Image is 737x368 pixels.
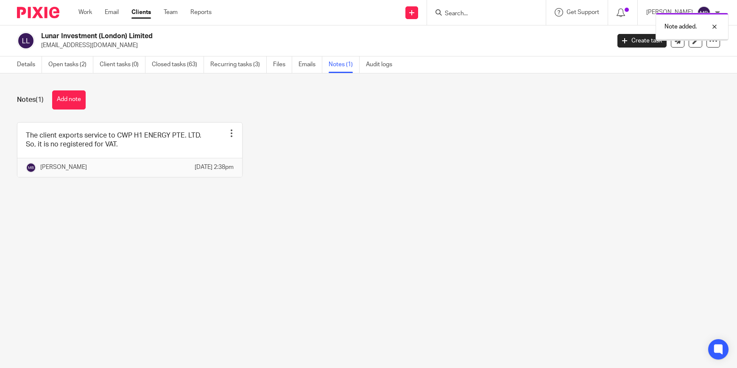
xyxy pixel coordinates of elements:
[52,90,86,110] button: Add note
[17,7,59,18] img: Pixie
[36,96,44,103] span: (1)
[697,6,711,20] img: svg%3E
[329,56,360,73] a: Notes (1)
[273,56,292,73] a: Files
[152,56,204,73] a: Closed tasks (63)
[105,8,119,17] a: Email
[100,56,145,73] a: Client tasks (0)
[17,56,42,73] a: Details
[41,32,492,41] h2: Lunar Investment (London) Limited
[26,163,36,173] img: svg%3E
[299,56,322,73] a: Emails
[664,22,697,31] p: Note added.
[17,32,35,50] img: svg%3E
[617,34,667,48] a: Create task
[366,56,399,73] a: Audit logs
[190,8,212,17] a: Reports
[131,8,151,17] a: Clients
[48,56,93,73] a: Open tasks (2)
[17,96,44,104] h1: Notes
[78,8,92,17] a: Work
[40,163,87,171] p: [PERSON_NAME]
[41,41,605,50] p: [EMAIL_ADDRESS][DOMAIN_NAME]
[210,56,267,73] a: Recurring tasks (3)
[195,163,234,171] p: [DATE] 2:38pm
[164,8,178,17] a: Team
